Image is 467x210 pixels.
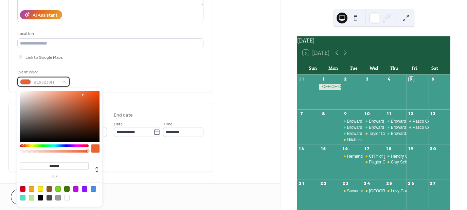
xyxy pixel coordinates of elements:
[17,30,202,37] div: Location
[299,181,304,186] div: 21
[29,186,34,192] div: #F5A623
[407,119,428,124] div: Pasco County Government & Sheriff: Educational Workshop
[363,119,384,124] div: Broward County - 2025 Financial Wellness Special Medicare Insurance Class for Pre-Retirees / Medi...
[321,111,326,117] div: 8
[47,186,52,192] div: #8B572A
[34,79,59,86] span: #E96230FF
[365,77,370,82] div: 3
[409,181,414,186] div: 26
[425,61,445,75] div: Sat
[33,12,57,19] div: AI Assistant
[431,77,436,82] div: 6
[431,181,436,186] div: 27
[341,125,363,130] div: Broward County - 2025 Financial Wellness Special Medicare Insurance Class for Pre-Retirees / Medi...
[365,181,370,186] div: 24
[343,61,364,75] div: Tue
[17,69,68,76] div: Event color
[409,146,414,151] div: 19
[387,77,392,82] div: 4
[114,121,123,128] span: Date
[431,146,436,151] div: 20
[55,195,61,200] div: #9B9B9B
[363,125,384,130] div: Broward County - 2025 Financial Wellness Special Medicare Insurance Class for Pre-Retirees / Medi...
[323,61,343,75] div: Mon
[321,146,326,151] div: 15
[319,84,341,90] div: OFFICE CLOSED
[385,154,407,159] div: Hendry County BOCC: Educational Workshop
[409,77,414,82] div: 5
[321,181,326,186] div: 22
[25,54,63,61] span: Link to Google Maps
[407,125,428,130] div: Pasco County Government & Sheriff: Educational Workshop
[385,131,407,137] div: Broward County - 2025 Financial Wellness Special Medicare Insurance Class for Pre-Retirees / Medi...
[11,189,53,205] button: Cancel
[303,61,323,75] div: Sun
[299,111,304,117] div: 7
[91,186,96,192] div: #4A90E2
[20,175,89,178] label: hex
[341,188,363,194] div: Suwannee County School Board: Educational Workshop
[431,111,436,117] div: 13
[38,195,43,200] div: #000000
[387,181,392,186] div: 25
[114,112,133,119] div: End date
[387,111,392,117] div: 11
[343,146,348,151] div: 16
[321,77,326,82] div: 1
[409,111,414,117] div: 12
[364,61,384,75] div: Wed
[55,186,61,192] div: #7ED321
[297,36,450,45] div: [DATE]
[341,154,363,159] div: Hernando County Govt: WORKSHOP
[29,195,34,200] div: #B8E986
[20,195,25,200] div: #50E3C2
[363,154,384,159] div: CITY of PALM COAST: Educational Workshop
[343,77,348,82] div: 2
[20,10,62,19] button: AI Assistant
[341,119,363,124] div: Broward County - 2025 Financial Wellness Special Medicare Insurance Class for Pre-Retirees / Medi...
[404,61,425,75] div: Fri
[363,131,384,137] div: Taylor County School Board: Educational Workshop
[343,181,348,186] div: 23
[341,137,363,143] div: Gilchrist County School Board: Educational Workshop
[82,186,87,192] div: #9013FE
[347,154,415,159] div: Hernando County Govt: WORKSHOP
[347,188,449,194] div: Suwannee County School Board: Educational Workshop
[64,186,70,192] div: #417505
[20,186,25,192] div: #D0021B
[363,188,384,194] div: Hamilton County School District: Educational Workshop
[369,159,462,165] div: Flagler County Government: Educational Workshop
[47,195,52,200] div: #4A4A4A
[365,111,370,117] div: 10
[343,111,348,117] div: 9
[73,186,78,192] div: #BD10E0
[384,61,404,75] div: Thu
[385,188,407,194] div: Levy County School Board: Educational Workshop
[299,146,304,151] div: 14
[363,159,384,165] div: Flagler County Government: Educational Workshop
[385,119,407,124] div: Broward County - 2025 Financial Wellness Special Medicare Insurance Class for Pre-Retirees / Medi...
[64,195,70,200] div: #FFFFFF
[387,146,392,151] div: 18
[38,186,43,192] div: #F8E71C
[299,77,304,82] div: 31
[369,131,462,137] div: Taylor County School Board: Educational Workshop
[347,137,445,143] div: Gilchrist County School Board: Educational Workshop
[385,125,407,130] div: Broward County - 2025 Financial Wellness Special Medicare Insurance Class for Pre-Retirees / Medi...
[365,146,370,151] div: 17
[369,188,454,194] div: [GEOGRAPHIC_DATA]: Educational Workshop
[385,159,407,165] div: Clay School Board: Educational Workshop
[341,131,363,137] div: Broward County - 2025 Financial Wellness Special Medicare Insurance Class for Pre-Retirees / Medi...
[163,121,173,128] span: Time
